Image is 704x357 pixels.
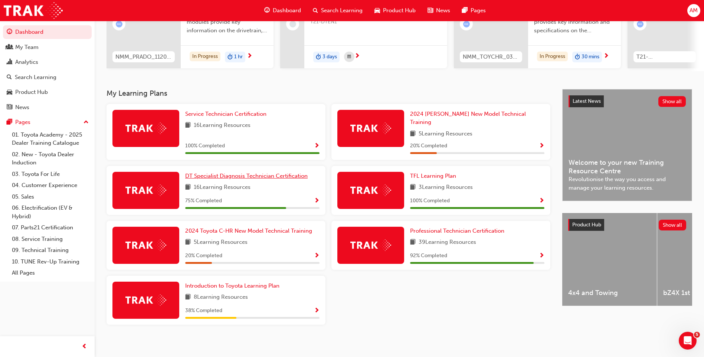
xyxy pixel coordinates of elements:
span: Product Hub [383,6,416,15]
span: 100 % Completed [410,197,450,205]
a: 4x4 and Towing [562,213,657,306]
button: Show Progress [539,251,544,261]
span: learningRecordVerb_ATTEMPT-icon [463,21,470,27]
span: Pages [471,6,486,15]
div: News [15,103,29,112]
span: DT Specialist Diagnosis Technician Certification [185,173,308,179]
img: Trak [125,184,166,196]
span: 16 Learning Resources [194,121,251,130]
span: up-icon [84,118,89,127]
span: Product Hub [572,222,601,228]
span: news-icon [7,104,12,111]
button: Show Progress [314,251,320,261]
a: 04. Customer Experience [9,180,92,191]
a: Analytics [3,55,92,69]
span: 16 Learning Resources [194,183,251,192]
button: DashboardMy TeamAnalyticsSearch LearningProduct HubNews [3,24,92,115]
iframe: Intercom live chat [679,332,697,350]
span: learningRecordVerb_ATTEMPT-icon [637,21,644,27]
img: Trak [350,184,391,196]
div: My Team [15,43,39,52]
span: 5 Learning Resources [194,238,248,247]
h3: My Learning Plans [107,89,550,98]
a: 09. Technical Training [9,245,92,256]
span: duration-icon [575,52,580,62]
a: Dashboard [3,25,92,39]
img: Trak [125,294,166,306]
span: 8 Learning Resources [194,293,248,302]
a: 02. New - Toyota Dealer Induction [9,149,92,168]
a: DT Specialist Diagnosis Technician Certification [185,172,311,180]
span: 3 days [322,53,337,61]
span: 2024 [PERSON_NAME] New Model Technical Training [410,111,526,126]
a: Service Technician Certification [185,110,269,118]
a: 03. Toyota For Life [9,168,92,180]
a: My Team [3,40,92,54]
a: news-iconNews [422,3,456,18]
span: Service Technician Certification [185,111,266,117]
span: NMM_PRADO_112024_MODULE_2 [115,53,172,61]
span: T21-DTEN1 [310,18,441,26]
button: Show Progress [539,141,544,151]
span: Show Progress [314,308,320,314]
span: 75 % Completed [185,197,222,205]
span: Show Progress [314,198,320,204]
span: book-icon [410,238,416,247]
a: News [3,101,92,114]
span: Latest News [573,98,601,104]
a: 2024 Toyota C-HR New Model Technical Training [185,227,315,235]
span: T21-PTHV_HYBRID_PRE_EXAM [636,53,693,61]
button: Show Progress [314,306,320,315]
span: Show Progress [539,143,544,150]
a: 10. TUNE Rev-Up Training [9,256,92,268]
a: 07. Parts21 Certification [9,222,92,233]
span: 20 % Completed [410,142,447,150]
img: Trak [4,2,63,19]
button: Show all [659,220,687,230]
span: 30 mins [582,53,599,61]
span: prev-icon [82,342,87,351]
span: Show Progress [539,198,544,204]
span: Show Progress [314,143,320,150]
span: pages-icon [7,119,12,126]
span: duration-icon [316,52,321,62]
a: Product Hub [3,85,92,99]
button: Show Progress [539,196,544,206]
span: duration-icon [227,52,233,62]
a: 08. Service Training [9,233,92,245]
span: AM [690,6,698,15]
span: Show Progress [539,253,544,259]
button: Pages [3,115,92,129]
span: Search Learning [321,6,363,15]
div: In Progress [190,52,220,62]
a: Latest NewsShow all [569,95,686,107]
button: AM [687,4,700,17]
a: Latest NewsShow allWelcome to your new Training Resource CentreRevolutionise the way you access a... [562,89,692,201]
img: Trak [125,122,166,134]
span: next-icon [603,53,609,60]
div: In Progress [537,52,568,62]
a: search-iconSearch Learning [307,3,369,18]
a: 06. Electrification (EV & Hybrid) [9,202,92,222]
span: next-icon [247,53,252,60]
span: book-icon [185,121,191,130]
button: Show all [658,96,686,107]
span: next-icon [354,53,360,60]
a: 01. Toyota Academy - 2025 Dealer Training Catalogue [9,129,92,149]
img: Trak [125,239,166,251]
span: search-icon [313,6,318,15]
span: 5 [694,332,700,338]
span: learningRecordVerb_ATTEMPT-icon [116,21,122,27]
span: Dashboard [273,6,301,15]
span: 38 % Completed [185,307,222,315]
a: Product HubShow all [568,219,686,231]
span: Show Progress [314,253,320,259]
a: All Pages [9,267,92,279]
span: News [436,6,450,15]
span: Professional Technician Certification [410,227,504,234]
div: Pages [15,118,30,127]
span: people-icon [7,44,12,51]
a: pages-iconPages [456,3,492,18]
button: Show Progress [314,196,320,206]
